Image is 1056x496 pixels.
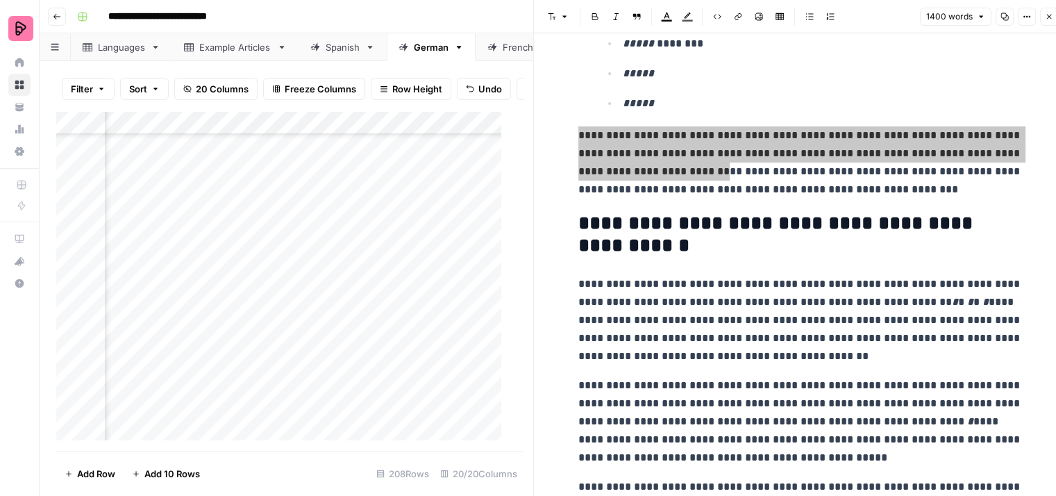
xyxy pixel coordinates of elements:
a: Languages [71,33,172,61]
button: Undo [457,78,511,100]
a: AirOps Academy [8,228,31,250]
a: French [476,33,561,61]
a: Your Data [8,96,31,118]
div: Languages [98,40,145,54]
span: Sort [129,82,147,96]
div: Example Articles [199,40,271,54]
button: Filter [62,78,115,100]
a: Spanish [299,33,387,61]
a: Home [8,51,31,74]
img: Preply Logo [8,16,33,41]
button: Sort [120,78,169,100]
span: Row Height [392,82,442,96]
button: Add 10 Rows [124,463,208,485]
span: 1400 words [926,10,973,23]
span: Add 10 Rows [144,467,200,481]
a: Settings [8,140,31,163]
span: Filter [71,82,93,96]
div: Spanish [326,40,360,54]
button: Freeze Columns [263,78,365,100]
button: Row Height [371,78,451,100]
span: Undo [478,82,502,96]
a: Example Articles [172,33,299,61]
button: Workspace: Preply [8,11,31,46]
div: French [503,40,534,54]
button: 20 Columns [174,78,258,100]
button: 1400 words [920,8,991,26]
a: Browse [8,74,31,96]
button: Help + Support [8,272,31,295]
div: What's new? [9,251,30,272]
span: Freeze Columns [285,82,356,96]
a: German [387,33,476,61]
span: Add Row [77,467,115,481]
span: 20 Columns [196,82,249,96]
button: Add Row [56,463,124,485]
div: 20/20 Columns [435,463,523,485]
a: Usage [8,118,31,140]
button: What's new? [8,250,31,272]
div: 208 Rows [371,463,435,485]
div: German [414,40,449,54]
